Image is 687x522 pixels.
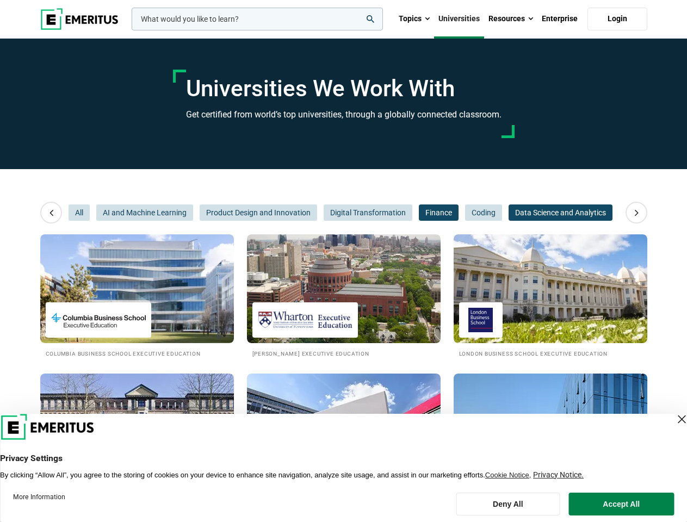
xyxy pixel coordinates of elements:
[40,374,234,497] a: Universities We Work With Cambridge Judge Business School Executive Education Cambridge Judge Bus...
[459,349,642,358] h2: London Business School Executive Education
[454,374,647,497] a: Universities We Work With Rotman School of Management Rotman School of Management
[247,234,441,343] img: Universities We Work With
[132,8,383,30] input: woocommerce-product-search-field-0
[454,234,647,358] a: Universities We Work With London Business School Executive Education London Business School Execu...
[40,234,234,343] img: Universities We Work With
[454,234,647,343] img: Universities We Work With
[247,234,441,358] a: Universities We Work With Wharton Executive Education [PERSON_NAME] Executive Education
[587,8,647,30] a: Login
[186,75,502,102] h1: Universities We Work With
[465,204,502,221] button: Coding
[247,374,441,482] img: Universities We Work With
[252,349,435,358] h2: [PERSON_NAME] Executive Education
[200,204,317,221] button: Product Design and Innovation
[40,374,234,482] img: Universities We Work With
[96,204,193,221] button: AI and Machine Learning
[324,204,412,221] button: Digital Transformation
[509,204,612,221] button: Data Science and Analytics
[465,308,497,332] img: London Business School Executive Education
[51,308,146,332] img: Columbia Business School Executive Education
[419,204,459,221] button: Finance
[46,349,228,358] h2: Columbia Business School Executive Education
[40,234,234,358] a: Universities We Work With Columbia Business School Executive Education Columbia Business School E...
[69,204,90,221] button: All
[258,308,352,332] img: Wharton Executive Education
[247,374,441,497] a: Universities We Work With Imperial Executive Education Imperial Executive Education
[186,108,502,122] h3: Get certified from world’s top universities, through a globally connected classroom.
[454,374,647,482] img: Universities We Work With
